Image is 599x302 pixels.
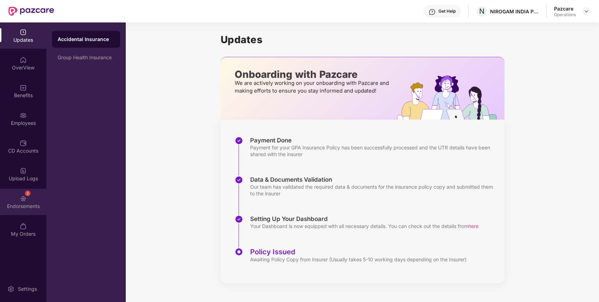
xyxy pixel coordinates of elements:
div: Accidental Insurance [58,36,115,43]
img: svg+xml;base64,PHN2ZyBpZD0iU3RlcC1Eb25lLTMyeDMyIiB4bWxucz0iaHR0cDovL3d3dy53My5vcmcvMjAwMC9zdmciIH... [235,176,243,184]
img: svg+xml;base64,PHN2ZyBpZD0iU2V0dGluZy0yMHgyMCIgeG1sbnM9Imh0dHA6Ly93d3cudzMub3JnLzIwMDAvc3ZnIiB3aW... [7,286,14,293]
div: 2 [25,190,31,196]
img: svg+xml;base64,PHN2ZyBpZD0iRW1wbG95ZWVzIiB4bWxucz0iaHR0cDovL3d3dy53My5vcmcvMjAwMC9zdmciIHdpZHRoPS... [20,112,27,119]
img: svg+xml;base64,PHN2ZyBpZD0iQmVuZWZpdHMiIHhtbG5zPSJodHRwOi8vd3d3LnczLm9yZy8yMDAwL3N2ZyIgd2lkdGg9Ij... [20,84,27,91]
div: Setting Up Your Dashboard [250,215,478,223]
div: Get Help [438,8,456,14]
img: svg+xml;base64,PHN2ZyBpZD0iU3RlcC1Eb25lLTMyeDMyIiB4bWxucz0iaHR0cDovL3d3dy53My5vcmcvMjAwMC9zdmciIH... [235,136,243,145]
div: Awaiting Policy Copy from Insurer (Usually takes 5-10 working days depending on the Insurer) [250,256,467,263]
img: svg+xml;base64,PHN2ZyBpZD0iVXBsb2FkX0xvZ3MiIGRhdGEtbmFtZT0iVXBsb2FkIExvZ3MiIHhtbG5zPSJodHRwOi8vd3... [20,167,27,174]
div: Payment Done [250,136,497,144]
img: svg+xml;base64,PHN2ZyBpZD0iRW5kb3JzZW1lbnRzIiB4bWxucz0iaHR0cDovL3d3dy53My5vcmcvMjAwMC9zdmciIHdpZH... [20,195,27,202]
span: N [479,7,484,15]
h1: Updates [221,34,504,46]
img: svg+xml;base64,PHN2ZyBpZD0iVXBkYXRlZCIgeG1sbnM9Imh0dHA6Ly93d3cudzMub3JnLzIwMDAvc3ZnIiB3aWR0aD0iMj... [20,29,27,36]
div: Settings [16,286,39,293]
img: New Pazcare Logo [8,7,54,16]
img: svg+xml;base64,PHN2ZyBpZD0iRHJvcGRvd24tMzJ4MzIiIHhtbG5zPSJodHRwOi8vd3d3LnczLm9yZy8yMDAwL3N2ZyIgd2... [584,8,589,14]
div: Pazcare [554,5,576,12]
div: Data & Documents Validation [250,176,497,183]
img: svg+xml;base64,PHN2ZyBpZD0iU3RlcC1Eb25lLTMyeDMyIiB4bWxucz0iaHR0cDovL3d3dy53My5vcmcvMjAwMC9zdmciIH... [235,215,243,223]
p: We are actively working on your onboarding with Pazcare and making efforts to ensure you stay inf... [235,79,391,95]
p: Onboarding with Pazcare [235,71,391,78]
img: svg+xml;base64,PHN2ZyBpZD0iSG9tZSIgeG1sbnM9Imh0dHA6Ly93d3cudzMub3JnLzIwMDAvc3ZnIiB3aWR0aD0iMjAiIG... [20,56,27,63]
img: svg+xml;base64,PHN2ZyBpZD0iSGVscC0zMngzMiIgeG1sbnM9Imh0dHA6Ly93d3cudzMub3JnLzIwMDAvc3ZnIiB3aWR0aD... [429,8,436,15]
img: svg+xml;base64,PHN2ZyBpZD0iU3RlcC1BY3RpdmUtMzJ4MzIiIHhtbG5zPSJodHRwOi8vd3d3LnczLm9yZy8yMDAwL3N2Zy... [235,248,243,256]
div: Policy Issued [250,248,467,256]
div: Your Dashboard is now equipped with all necessary details. You can check out the details from [250,223,478,229]
div: Group Health Insurance [58,55,115,60]
div: Our team has validated the required data & documents for the insurance policy copy and submitted ... [250,183,497,197]
img: svg+xml;base64,PHN2ZyBpZD0iQ0RfQWNjb3VudHMiIGRhdGEtbmFtZT0iQ0QgQWNjb3VudHMiIHhtbG5zPSJodHRwOi8vd3... [20,140,27,147]
div: NIROGAM INDIA PVT. LTD. [490,8,539,15]
img: hrOnboarding [397,75,504,120]
div: Operations [554,12,576,18]
div: Payment for your GPA Insurance Policy has been successfully processed and the UTR details have be... [250,144,497,157]
span: here [468,223,478,229]
img: svg+xml;base64,PHN2ZyBpZD0iTXlfT3JkZXJzIiBkYXRhLW5hbWU9Ik15IE9yZGVycyIgeG1sbnM9Imh0dHA6Ly93d3cudz... [20,223,27,230]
